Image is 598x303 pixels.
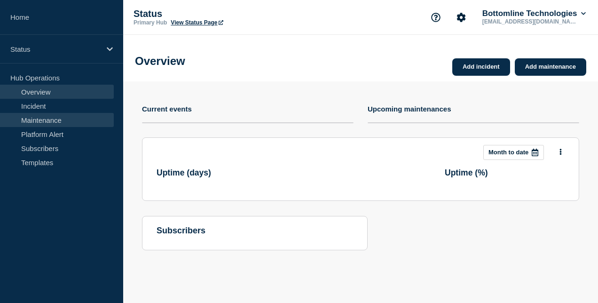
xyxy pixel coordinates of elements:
[452,58,510,76] a: Add incident
[368,105,451,113] h4: Upcoming maintenances
[488,149,528,156] p: Month to date
[142,105,192,113] h4: Current events
[157,168,211,178] h3: Uptime ( days )
[157,226,353,236] h4: subscribers
[426,8,446,27] button: Support
[445,168,488,178] h3: Uptime ( % )
[480,9,588,18] button: Bottomline Technologies
[483,145,544,160] button: Month to date
[135,55,185,68] h1: Overview
[451,8,471,27] button: Account settings
[134,19,167,26] p: Primary Hub
[515,58,586,76] a: Add maintenance
[171,19,223,26] a: View Status Page
[134,8,322,19] p: Status
[10,45,101,53] p: Status
[480,18,578,25] p: [EMAIL_ADDRESS][DOMAIN_NAME]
